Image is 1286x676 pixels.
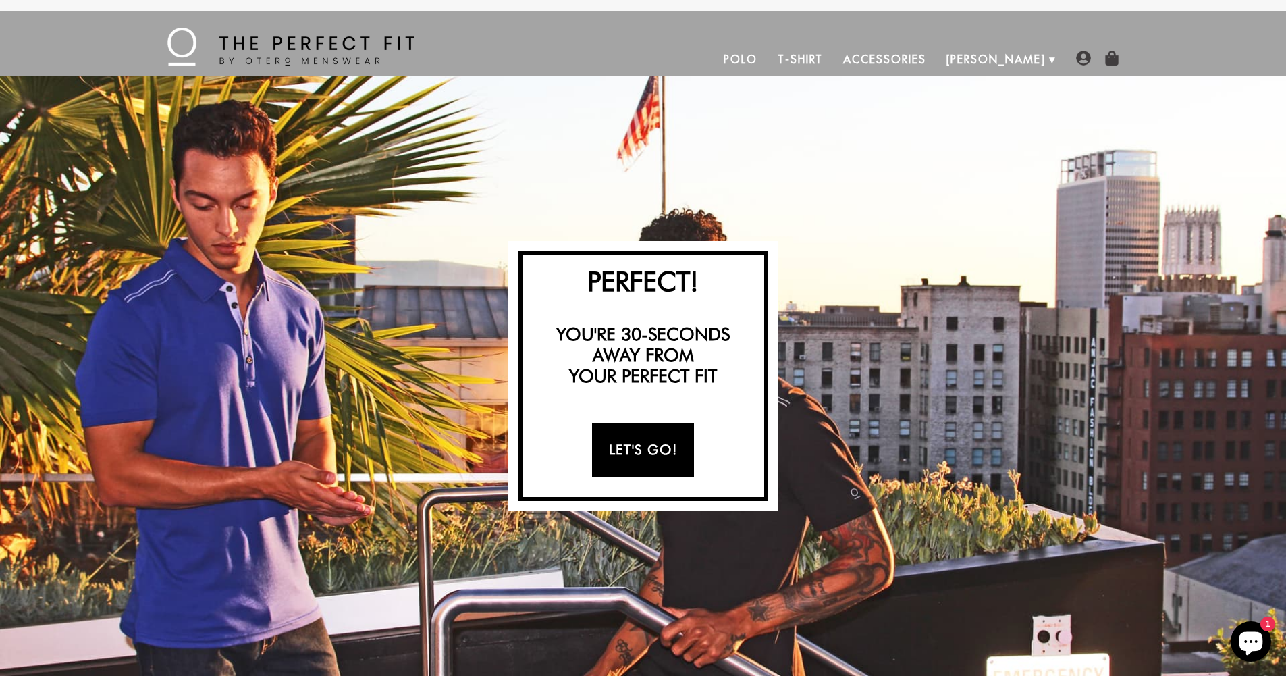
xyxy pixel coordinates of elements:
a: T-Shirt [768,43,833,76]
img: user-account-icon.png [1076,51,1091,66]
a: [PERSON_NAME] [936,43,1056,76]
inbox-online-store-chat: Shopify online store chat [1227,621,1275,665]
a: Accessories [833,43,936,76]
img: shopping-bag-icon.png [1104,51,1119,66]
h2: Perfect! [529,265,757,297]
img: The Perfect Fit - by Otero Menswear - Logo [167,28,414,66]
a: Polo [714,43,768,76]
a: Let's Go! [592,423,694,477]
h3: You're 30-seconds away from your perfect fit [529,323,757,387]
